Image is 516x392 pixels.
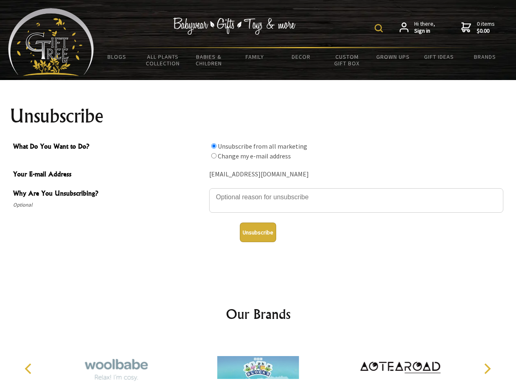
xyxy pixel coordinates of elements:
img: product search [375,24,383,32]
div: [EMAIL_ADDRESS][DOMAIN_NAME] [209,168,503,181]
a: Decor [278,48,324,65]
span: Why Are You Unsubscribing? [13,188,205,200]
a: Custom Gift Box [324,48,370,72]
a: BLOGS [94,48,140,65]
button: Previous [20,360,38,378]
a: Gift Ideas [416,48,462,65]
strong: $0.00 [477,27,495,35]
a: Brands [462,48,508,65]
input: What Do You Want to Do? [211,143,217,149]
span: Your E-mail Address [13,169,205,181]
button: Next [478,360,496,378]
input: What Do You Want to Do? [211,153,217,158]
strong: Sign in [414,27,435,35]
span: Optional [13,200,205,210]
a: Family [232,48,278,65]
img: Babywear - Gifts - Toys & more [173,18,296,35]
a: Hi there,Sign in [400,20,435,35]
a: 0 items$0.00 [461,20,495,35]
label: Unsubscribe from all marketing [218,142,307,150]
a: All Plants Collection [140,48,186,72]
span: What Do You Want to Do? [13,141,205,153]
a: Babies & Children [186,48,232,72]
button: Unsubscribe [240,223,276,242]
img: Babyware - Gifts - Toys and more... [8,8,94,76]
h2: Our Brands [16,304,500,324]
label: Change my e-mail address [218,152,291,160]
span: 0 items [477,20,495,35]
a: Grown Ups [370,48,416,65]
span: Hi there, [414,20,435,35]
textarea: Why Are You Unsubscribing? [209,188,503,213]
h1: Unsubscribe [10,106,507,126]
